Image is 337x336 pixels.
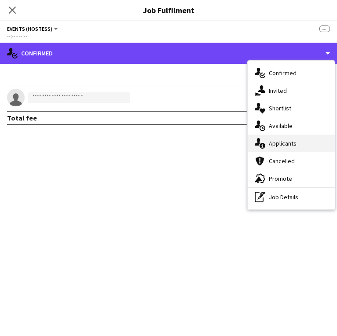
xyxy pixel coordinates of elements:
[269,104,291,112] span: Shortlist
[7,26,59,32] button: Events (Hostess)
[7,26,52,32] span: Events (Hostess)
[269,122,293,130] span: Available
[269,87,287,95] span: Invited
[248,188,335,206] div: Job Details
[7,33,330,39] div: --:-- - --:--
[269,69,297,77] span: Confirmed
[269,157,295,165] span: Cancelled
[269,139,297,147] span: Applicants
[319,26,330,32] span: --
[7,113,37,122] div: Total fee
[269,175,292,183] span: Promote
